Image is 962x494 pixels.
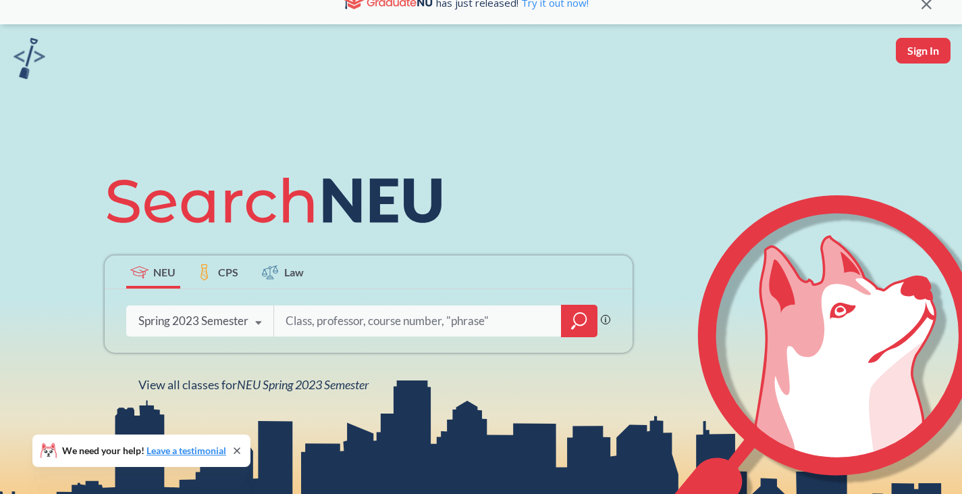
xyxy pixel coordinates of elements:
[284,264,304,280] span: Law
[14,38,45,83] a: sandbox logo
[896,38,951,64] button: Sign In
[561,305,597,337] div: magnifying glass
[237,377,369,392] span: NEU Spring 2023 Semester
[138,377,369,392] span: View all classes for
[138,314,248,328] div: Spring 2023 Semester
[153,264,176,280] span: NEU
[571,312,587,330] svg: magnifying glass
[146,445,226,456] a: Leave a testimonial
[284,307,552,335] input: Class, professor, course number, "phrase"
[218,264,238,280] span: CPS
[14,38,45,79] img: sandbox logo
[62,446,226,455] span: We need your help!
